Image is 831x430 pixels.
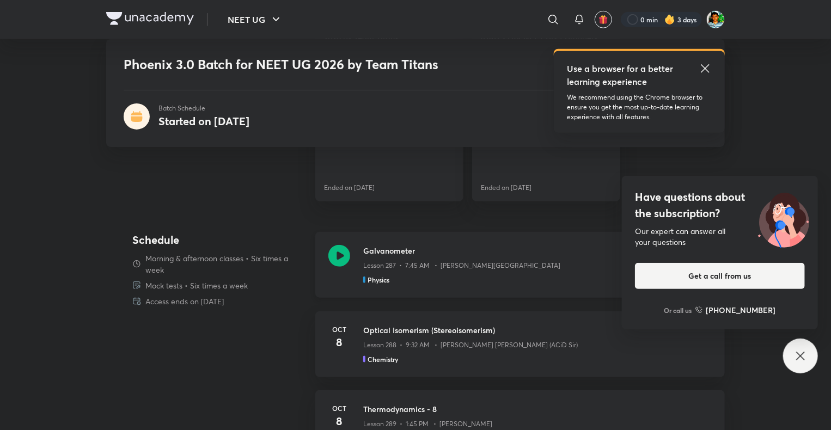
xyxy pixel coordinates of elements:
p: Lesson 289 • 1:45 PM • [PERSON_NAME] [363,419,492,429]
img: ttu_illustration_new.svg [749,189,818,248]
a: Unacademy All India Test Series (UAITS) for NEET UG - DroppersEnded on [DATE] [315,109,463,201]
img: streak [664,14,675,25]
button: Get a call from us [635,263,805,289]
a: Classification & Nomenclature of Organic ChemistryEnded on [DATE] [472,109,620,201]
a: Company Logo [106,12,194,28]
button: NEET UG [221,9,289,30]
img: Mehul Ghosh [706,10,725,29]
h6: [PHONE_NUMBER] [706,304,776,316]
h3: Optical Isomerism (Stereoisomerism) [363,324,712,336]
h4: 8 [328,334,350,351]
h3: Thermodynamics - 8 [363,403,712,415]
h6: Oct [328,324,350,334]
p: Lesson 287 • 7:45 AM • [PERSON_NAME][GEOGRAPHIC_DATA] [363,261,560,271]
h3: Galvanometer [363,245,712,256]
p: Ended on [DATE] [481,183,531,193]
p: Ended on [DATE] [324,183,375,193]
h4: Have questions about the subscription? [635,189,805,222]
button: avatar [595,11,612,28]
p: Batch Schedule [158,103,249,113]
a: [PHONE_NUMBER] [695,304,776,316]
img: Company Logo [106,12,194,25]
h5: Chemistry [368,354,398,364]
div: Our expert can answer all your questions [635,226,805,248]
p: We recommend using the Chrome browser to ensure you get the most up-to-date learning experience w... [567,93,712,122]
h5: Use a browser for a better learning experience [567,62,675,88]
p: Mock tests • Six times a week [145,280,248,291]
h1: Phoenix 3.0 Batch for NEET UG 2026 by Team Titans [124,57,550,72]
h6: Oct [328,403,350,413]
h4: Schedule [132,232,307,248]
h4: Started on [DATE] [158,114,249,128]
a: Oct8Optical Isomerism (Stereoisomerism)Lesson 288 • 9:32 AM • [PERSON_NAME] [PERSON_NAME] (ACiD S... [315,311,725,390]
h5: Physics [368,275,389,285]
h4: 8 [328,413,350,429]
p: Access ends on [DATE] [145,296,224,307]
p: Or call us [664,305,692,315]
p: Morning & afternoon classes • Six times a week [145,253,307,275]
p: Lesson 288 • 9:32 AM • [PERSON_NAME] [PERSON_NAME] (ACiD Sir) [363,340,578,350]
a: GalvanometerLesson 287 • 7:45 AM • [PERSON_NAME][GEOGRAPHIC_DATA]Physics [315,232,725,311]
img: avatar [598,15,608,24]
